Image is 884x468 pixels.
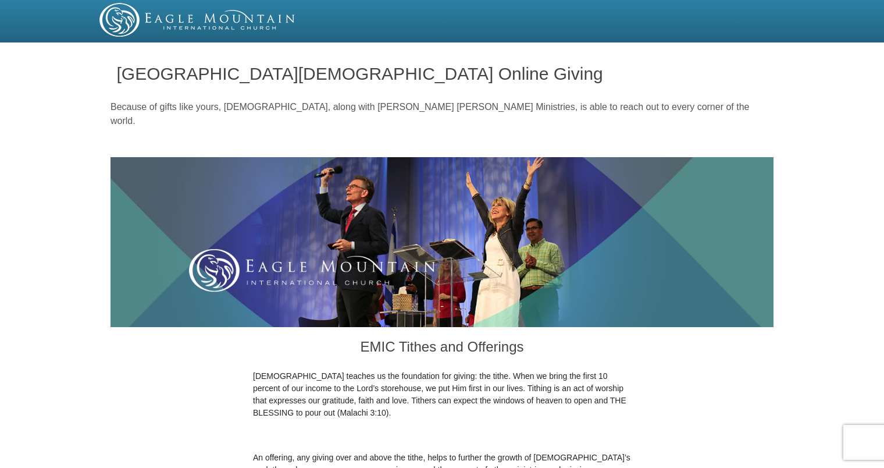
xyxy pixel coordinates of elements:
[99,3,296,37] img: EMIC
[117,64,768,83] h1: [GEOGRAPHIC_DATA][DEMOGRAPHIC_DATA] Online Giving
[253,327,631,370] h3: EMIC Tithes and Offerings
[110,100,773,128] p: Because of gifts like yours, [DEMOGRAPHIC_DATA], along with [PERSON_NAME] [PERSON_NAME] Ministrie...
[253,370,631,419] p: [DEMOGRAPHIC_DATA] teaches us the foundation for giving: the tithe. When we bring the first 10 pe...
